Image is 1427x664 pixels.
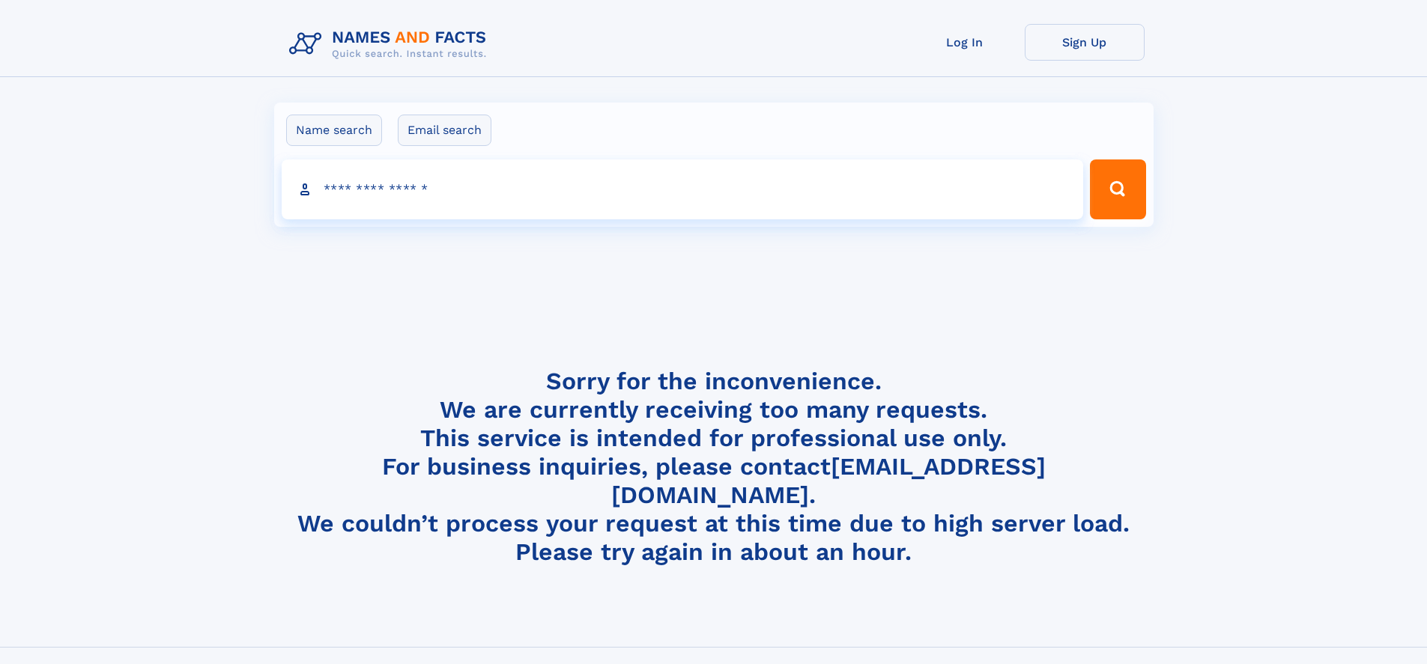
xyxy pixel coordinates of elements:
[1090,159,1145,219] button: Search Button
[1025,24,1145,61] a: Sign Up
[286,115,382,146] label: Name search
[905,24,1025,61] a: Log In
[398,115,491,146] label: Email search
[283,24,499,64] img: Logo Names and Facts
[282,159,1084,219] input: search input
[283,367,1145,567] h4: Sorry for the inconvenience. We are currently receiving too many requests. This service is intend...
[611,452,1046,509] a: [EMAIL_ADDRESS][DOMAIN_NAME]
